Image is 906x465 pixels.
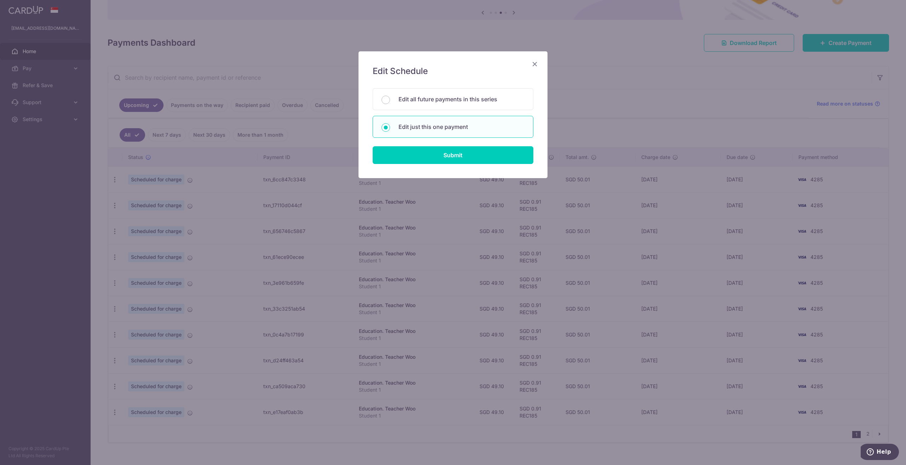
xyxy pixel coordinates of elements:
input: Submit [373,146,533,164]
iframe: Opens a widget where you can find more information [861,444,899,461]
p: Edit all future payments in this series [398,95,524,103]
button: Close [531,60,539,68]
h5: Edit Schedule [373,66,533,77]
p: Edit just this one payment [398,123,524,131]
